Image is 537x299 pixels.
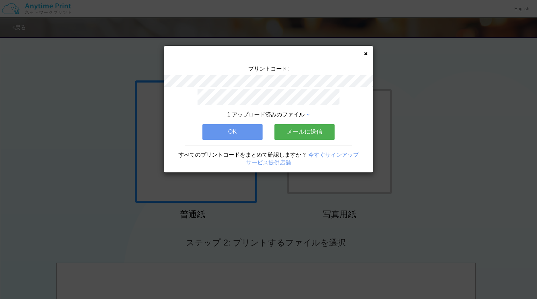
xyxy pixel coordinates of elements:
[178,152,307,158] span: すべてのプリントコードをまとめて確認しますか？
[246,159,291,165] a: サービス提供店舗
[227,112,305,118] span: 1 アップロード済みのファイル
[248,66,289,72] span: プリントコード:
[202,124,263,140] button: OK
[274,124,335,140] button: メールに送信
[308,152,359,158] a: 今すぐサインアップ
